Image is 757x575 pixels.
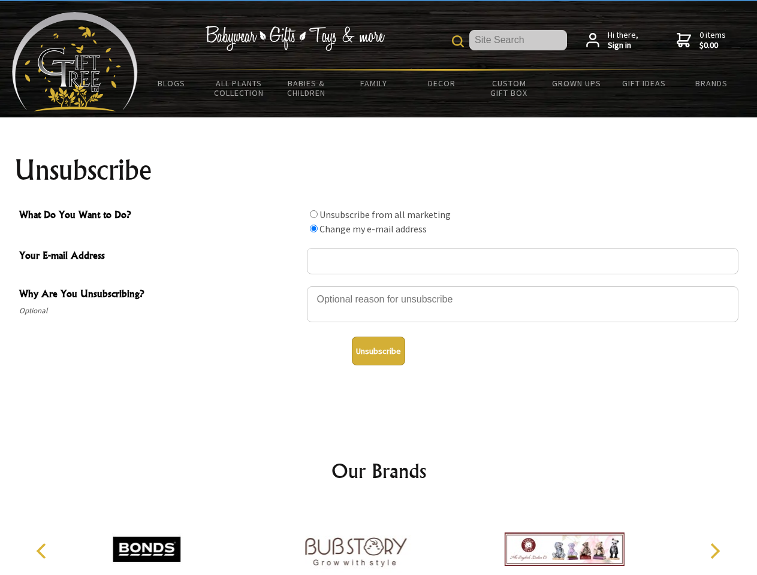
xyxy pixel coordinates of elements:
[19,248,301,265] span: Your E-mail Address
[19,286,301,304] span: Why Are You Unsubscribing?
[138,71,206,96] a: BLOGS
[608,40,638,51] strong: Sign in
[310,225,318,232] input: What Do You Want to Do?
[452,35,464,47] img: product search
[307,248,738,274] input: Your E-mail Address
[310,210,318,218] input: What Do You Want to Do?
[19,207,301,225] span: What Do You Want to Do?
[677,30,726,51] a: 0 items$0.00
[14,156,743,184] h1: Unsubscribe
[408,71,475,96] a: Decor
[319,223,427,235] label: Change my e-mail address
[678,71,746,96] a: Brands
[352,337,405,365] button: Unsubscribe
[12,12,138,111] img: Babyware - Gifts - Toys and more...
[206,71,273,105] a: All Plants Collection
[701,538,728,564] button: Next
[469,30,567,50] input: Site Search
[608,30,638,51] span: Hi there,
[205,26,385,51] img: Babywear - Gifts - Toys & more
[542,71,610,96] a: Grown Ups
[586,30,638,51] a: Hi there,Sign in
[699,40,726,51] strong: $0.00
[319,208,451,220] label: Unsubscribe from all marketing
[340,71,408,96] a: Family
[307,286,738,322] textarea: Why Are You Unsubscribing?
[30,538,56,564] button: Previous
[699,29,726,51] span: 0 items
[475,71,543,105] a: Custom Gift Box
[273,71,340,105] a: Babies & Children
[24,456,734,485] h2: Our Brands
[19,304,301,318] span: Optional
[610,71,678,96] a: Gift Ideas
